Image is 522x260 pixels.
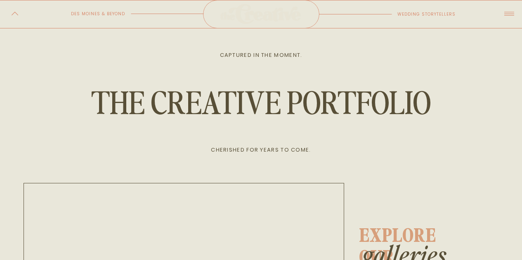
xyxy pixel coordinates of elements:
[397,10,468,19] p: wedding storytellers
[48,10,125,18] p: des moines & beyond
[90,146,432,155] p: cherished for years to come.
[90,52,432,60] p: captured in the moment.
[90,85,432,121] h1: the creative portfolio
[359,224,474,244] h1: explore OUR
